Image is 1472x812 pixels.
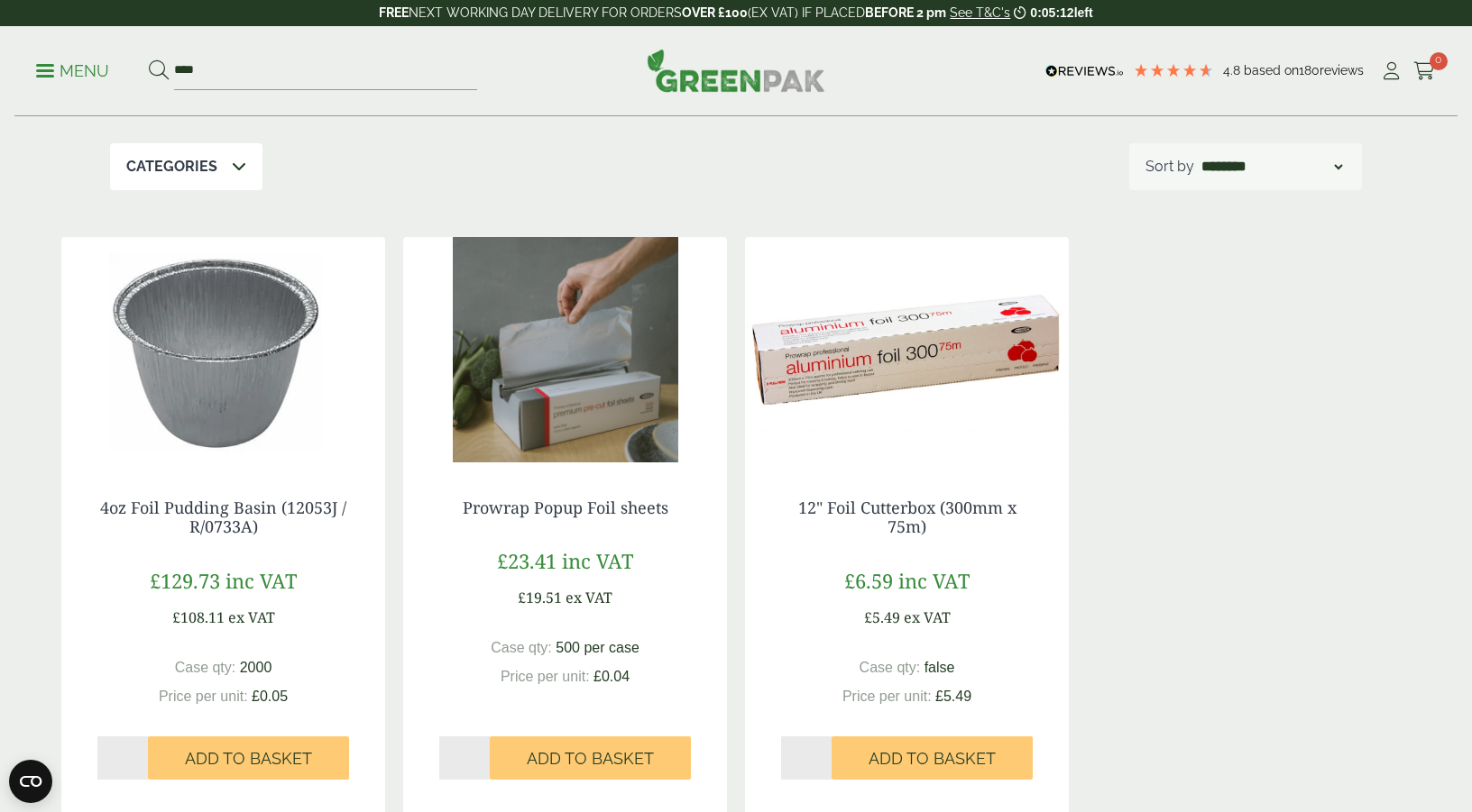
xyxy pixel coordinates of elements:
span: £108.11 [172,607,225,627]
span: £19.51 [518,588,562,607]
a: 0 [1413,58,1436,85]
span: 0 [1430,52,1448,70]
span: false [925,660,955,675]
a: See T&C's [950,5,1010,20]
span: reviews [1320,63,1364,78]
img: REVIEWS.io [1045,65,1124,78]
span: Case qty: [175,660,236,675]
span: £5.49 [864,607,900,627]
span: Add to Basket [527,749,654,769]
a: Prowrap Popup Foil sheets [463,497,668,518]
span: 4.8 [1223,63,1244,78]
span: ex VAT [566,588,612,607]
span: 500 per case [556,640,639,655]
strong: FREE [379,5,409,20]
span: inc VAT [898,567,970,594]
span: Add to Basket [185,749,312,769]
i: My Account [1380,62,1403,80]
span: left [1074,5,1093,20]
p: Menu [36,60,109,82]
img: 3010014AB 4oz Foil Pudding Basin [61,237,385,462]
strong: OVER £100 [682,5,748,20]
span: £23.41 [497,547,557,574]
span: ex VAT [904,607,951,627]
a: 4oz Foil Pudding Basin (12053J / R/0733A) [100,497,346,538]
p: Sort by [1145,156,1194,178]
span: inc VAT [225,567,297,594]
span: Case qty: [491,640,552,655]
span: Price per unit: [159,689,248,704]
div: 4.78 Stars [1133,62,1214,78]
span: Price per unit: [842,689,932,704]
img: 12 [745,237,1069,462]
button: Open CMP widget [9,760,52,803]
span: £129.73 [150,567,220,594]
span: Case qty: [860,660,921,675]
button: Add to Basket [832,736,1033,780]
select: Shop order [1198,156,1346,178]
span: ex VAT [228,607,275,627]
button: Add to Basket [490,736,691,780]
span: inc VAT [562,547,633,574]
span: Add to Basket [869,749,996,769]
span: £5.49 [935,689,971,704]
span: Based on [1244,63,1299,78]
button: Add to Basket [148,736,349,780]
span: 2000 [240,660,272,675]
span: 0:05:12 [1030,5,1073,20]
span: £0.05 [252,689,288,704]
a: Menu [36,60,109,78]
span: 180 [1299,63,1320,78]
img: GreenPak Supplies [647,49,825,92]
strong: BEFORE 2 pm [865,5,946,20]
span: Price per unit: [501,669,590,684]
a: 12" Foil Cutterbox (300mm x 75m) [798,497,1017,538]
i: Cart [1413,62,1436,80]
p: Categories [126,156,217,178]
img: Prowrap Pop Up Foil Sheet 270x300mm [403,237,727,462]
span: £6.59 [844,567,893,594]
span: £0.04 [593,669,630,684]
